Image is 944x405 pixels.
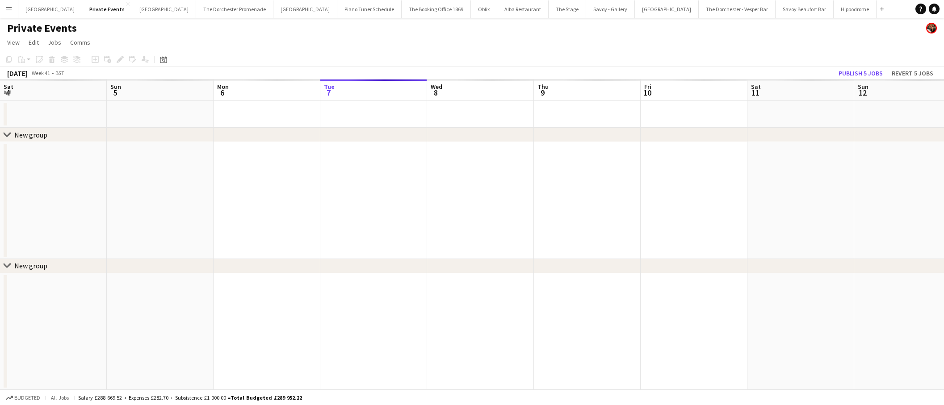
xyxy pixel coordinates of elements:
[231,394,302,401] span: Total Budgeted £289 952.22
[699,0,776,18] button: The Dorchester - Vesper Bar
[431,83,442,91] span: Wed
[44,37,65,48] a: Jobs
[4,37,23,48] a: View
[926,23,937,33] app-user-avatar: Rosie Skuse
[337,0,402,18] button: Piano Tuner Schedule
[497,0,549,18] button: Alba Restaurant
[750,88,761,98] span: 11
[751,83,761,91] span: Sat
[29,38,39,46] span: Edit
[110,83,121,91] span: Sun
[48,38,61,46] span: Jobs
[216,88,229,98] span: 6
[82,0,132,18] button: Private Events
[586,0,635,18] button: Savoy - Gallery
[132,0,196,18] button: [GEOGRAPHIC_DATA]
[14,395,40,401] span: Budgeted
[776,0,834,18] button: Savoy Beaufort Bar
[471,0,497,18] button: Oblix
[196,0,273,18] button: The Dorchester Promenade
[429,88,442,98] span: 8
[78,394,302,401] div: Salary £288 669.52 + Expenses £282.70 + Subsistence £1 000.00 =
[25,37,42,48] a: Edit
[2,88,13,98] span: 4
[14,261,47,270] div: New group
[7,21,77,35] h1: Private Events
[635,0,699,18] button: [GEOGRAPHIC_DATA]
[70,38,90,46] span: Comms
[888,67,937,79] button: Revert 5 jobs
[67,37,94,48] a: Comms
[858,83,868,91] span: Sun
[55,70,64,76] div: BST
[273,0,337,18] button: [GEOGRAPHIC_DATA]
[217,83,229,91] span: Mon
[324,83,335,91] span: Tue
[7,38,20,46] span: View
[14,130,47,139] div: New group
[643,88,651,98] span: 10
[323,88,335,98] span: 7
[7,69,28,78] div: [DATE]
[835,67,886,79] button: Publish 5 jobs
[856,88,868,98] span: 12
[549,0,586,18] button: The Stage
[49,394,71,401] span: All jobs
[537,83,549,91] span: Thu
[536,88,549,98] span: 9
[4,393,42,403] button: Budgeted
[18,0,82,18] button: [GEOGRAPHIC_DATA]
[4,83,13,91] span: Sat
[834,0,877,18] button: Hippodrome
[109,88,121,98] span: 5
[644,83,651,91] span: Fri
[29,70,52,76] span: Week 41
[402,0,471,18] button: The Booking Office 1869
